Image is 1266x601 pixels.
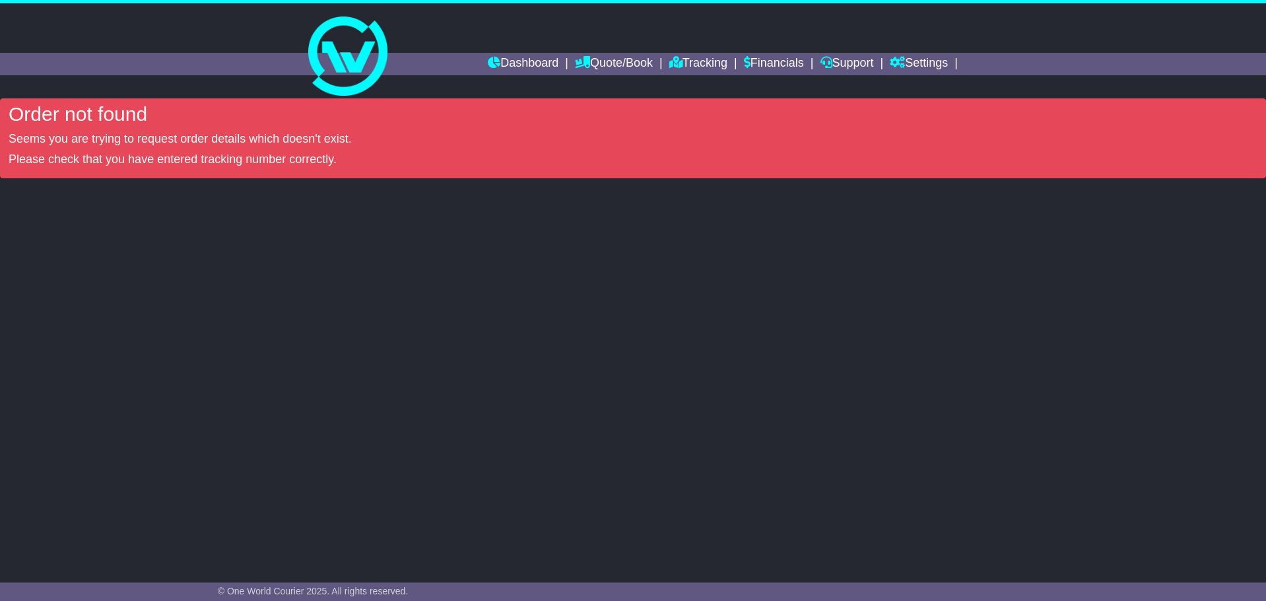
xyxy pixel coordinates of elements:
a: Financials [744,53,804,75]
h4: Order not found [9,103,1257,125]
p: Please check that you have entered tracking number correctly. [9,153,1257,167]
p: Seems you are trying to request order details which doesn't exist. [9,132,1257,147]
span: © One World Courier 2025. All rights reserved. [218,586,409,596]
a: Tracking [669,53,727,75]
a: Support [820,53,874,75]
a: Dashboard [488,53,558,75]
a: Quote/Book [575,53,653,75]
a: Settings [890,53,948,75]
